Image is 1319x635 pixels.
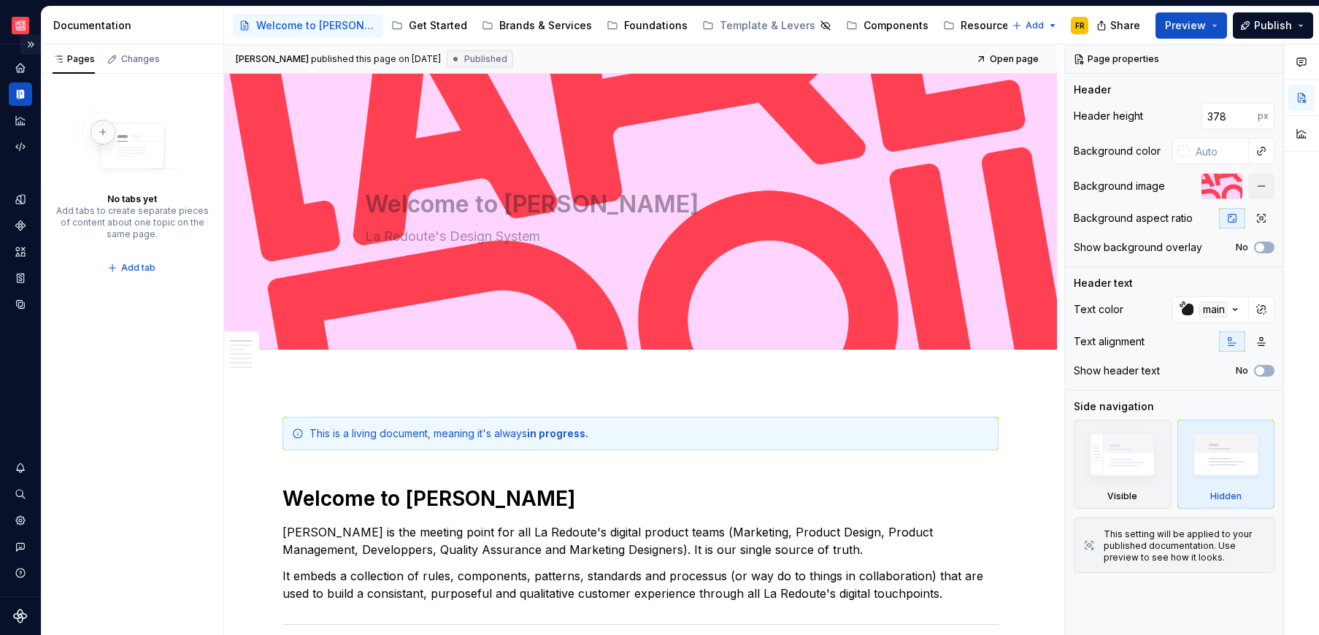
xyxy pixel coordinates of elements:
[9,135,32,158] a: Code automation
[9,482,32,506] button: Search ⌘K
[1074,179,1165,193] div: Background image
[1254,18,1292,33] span: Publish
[499,18,592,33] div: Brands & Services
[9,456,32,480] button: Notifications
[864,18,928,33] div: Components
[233,11,1004,40] div: Page tree
[1074,276,1133,290] div: Header text
[720,18,815,33] div: Template & Levers
[696,14,837,37] a: Template & Levers
[55,205,209,240] div: Add tabs to create separate pieces of content about one topic on the same page.
[1074,109,1143,123] div: Header height
[1190,138,1249,164] input: Auto
[1177,420,1275,509] div: Hidden
[1089,12,1150,39] button: Share
[13,609,28,623] svg: Supernova Logo
[1172,296,1249,323] button: main
[9,535,32,558] button: Contact support
[9,214,32,237] a: Components
[476,14,598,37] a: Brands & Services
[1236,365,1248,377] label: No
[9,509,32,532] a: Settings
[409,18,467,33] div: Get Started
[937,14,1020,37] a: Resources
[9,240,32,263] a: Assets
[20,34,41,55] button: Expand sidebar
[233,14,382,37] a: Welcome to [PERSON_NAME]
[103,258,162,278] button: Add tab
[1165,18,1206,33] span: Preview
[9,82,32,106] a: Documentation
[840,14,934,37] a: Components
[1107,490,1137,502] div: Visible
[236,53,309,65] span: [PERSON_NAME]
[1074,420,1172,509] div: Visible
[1074,399,1154,414] div: Side navigation
[9,109,32,132] a: Analytics
[9,188,32,211] a: Design tokens
[1007,15,1062,36] button: Add
[53,53,95,65] div: Pages
[972,49,1045,69] a: Open page
[282,523,999,558] p: [PERSON_NAME] is the meeting point for all La Redoute's digital product teams (Marketing, Product...
[282,486,575,511] strong: Welcome to [PERSON_NAME]
[53,18,218,33] div: Documentation
[1199,301,1228,317] div: main
[362,225,914,248] textarea: La Redoute's Design System
[1074,211,1193,226] div: Background aspect ratio
[1026,20,1044,31] span: Add
[1201,103,1258,129] input: Auto
[256,18,377,33] div: Welcome to [PERSON_NAME]
[1110,18,1140,33] span: Share
[1258,110,1269,122] p: px
[1074,240,1202,255] div: Show background overlay
[1155,12,1227,39] button: Preview
[9,266,32,290] a: Storybook stories
[624,18,688,33] div: Foundations
[1074,144,1161,158] div: Background color
[961,18,1015,33] div: Resources
[1075,20,1085,31] div: FR
[121,262,155,274] span: Add tab
[1233,12,1313,39] button: Publish
[282,567,999,602] p: It embeds a collection of rules, components, patterns, standards and processus (or way do to thin...
[1210,490,1242,502] div: Hidden
[309,426,989,441] div: This is a living document, meaning it's always
[464,53,507,65] span: Published
[12,17,29,34] img: f15b4b9a-d43c-4bd8-bdfb-9b20b89b7814.png
[527,427,588,439] strong: in progress.
[9,56,32,80] a: Home
[385,14,473,37] a: Get Started
[990,53,1039,65] span: Open page
[9,293,32,316] a: Data sources
[107,193,157,205] div: No tabs yet
[1074,82,1111,97] div: Header
[1104,528,1265,563] div: This setting will be applied to your published documentation. Use preview to see how it looks.
[311,53,441,65] div: published this page on [DATE]
[1236,242,1248,253] label: No
[362,187,914,222] textarea: Welcome to [PERSON_NAME]
[121,53,160,65] div: Changes
[1074,302,1123,317] div: Text color
[601,14,693,37] a: Foundations
[1074,334,1145,349] div: Text alignment
[1074,363,1160,378] div: Show header text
